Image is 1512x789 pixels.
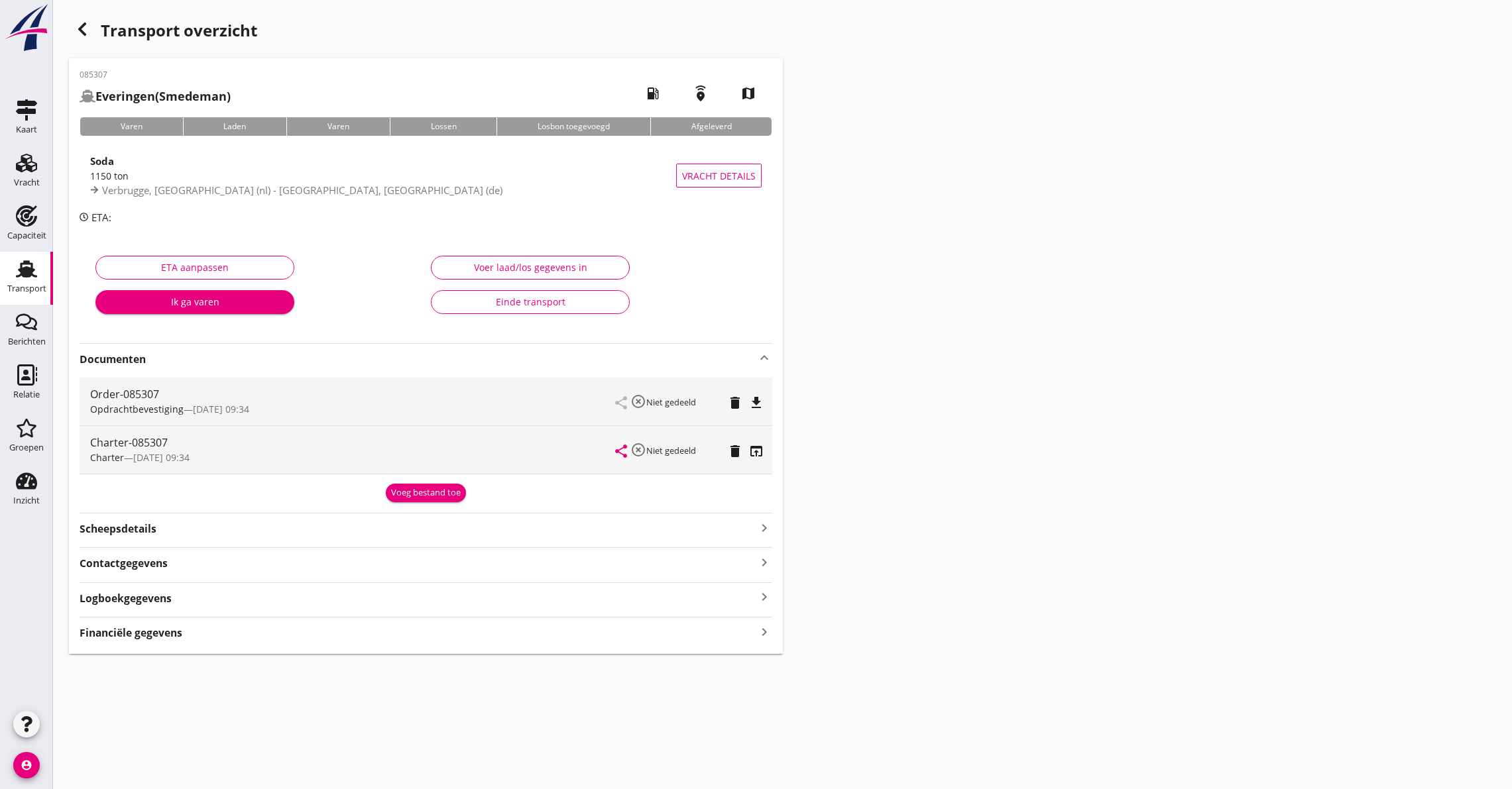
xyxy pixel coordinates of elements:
[14,178,40,187] div: Vracht
[80,625,182,641] strong: Financiële gegevens
[646,396,696,408] small: Niet gedeeld
[756,519,772,537] i: keyboard_arrow_right
[682,75,719,112] i: emergency_share
[90,154,114,168] strong: Soda
[727,395,743,411] i: delete
[80,117,183,136] div: Varen
[431,256,630,280] button: Voer laad/los gegevens in
[7,284,46,293] div: Transport
[7,231,46,240] div: Capaciteit
[91,211,111,224] span: ETA:
[13,496,40,505] div: Inzicht
[95,290,294,314] button: Ik ga varen
[13,752,40,778] i: account_circle
[748,443,764,459] i: open_in_browser
[90,451,124,464] span: Charter
[90,403,184,415] span: Opdrachtbevestiging
[496,117,650,136] div: Losbon toegevoegd
[682,169,756,183] span: Vracht details
[80,556,168,571] strong: Contactgegevens
[90,402,616,416] div: —
[69,16,783,48] div: Transport overzicht
[95,256,294,280] button: ETA aanpassen
[8,337,46,346] div: Berichten
[756,553,772,571] i: keyboard_arrow_right
[756,588,772,606] i: keyboard_arrow_right
[13,390,40,399] div: Relatie
[80,69,231,81] p: 085307
[646,445,696,456] small: Niet gedeeld
[16,125,37,134] div: Kaart
[95,88,155,104] strong: Everingen
[102,184,502,197] span: Verbrugge, [GEOGRAPHIC_DATA] (nl) - [GEOGRAPHIC_DATA], [GEOGRAPHIC_DATA] (de)
[390,117,497,136] div: Lossen
[442,260,618,274] div: Voer laad/los gegevens in
[630,442,646,458] i: highlight_off
[90,386,616,402] div: Order-085307
[386,484,466,502] button: Voeg bestand toe
[650,117,772,136] div: Afgeleverd
[756,623,772,641] i: keyboard_arrow_right
[80,352,756,367] strong: Documenten
[613,443,629,459] i: share
[727,443,743,459] i: delete
[106,295,284,309] div: Ik ga varen
[80,591,172,606] strong: Logboekgegevens
[90,169,676,183] div: 1150 ton
[676,164,762,187] button: Vracht details
[756,350,772,366] i: keyboard_arrow_up
[9,443,44,452] div: Groepen
[80,521,156,537] strong: Scheepsdetails
[193,403,249,415] span: [DATE] 09:34
[442,295,618,309] div: Einde transport
[107,260,283,274] div: ETA aanpassen
[634,75,671,112] i: local_gas_station
[90,450,616,464] div: —
[3,3,50,52] img: logo-small.a267ee39.svg
[80,146,772,205] a: Soda1150 tonVerbrugge, [GEOGRAPHIC_DATA] (nl) - [GEOGRAPHIC_DATA], [GEOGRAPHIC_DATA] (de)Vracht d...
[90,435,616,450] div: Charter-085307
[80,87,231,105] h2: (Smedeman)
[630,394,646,409] i: highlight_off
[391,486,461,500] div: Voeg bestand toe
[431,290,630,314] button: Einde transport
[748,395,764,411] i: file_download
[286,117,390,136] div: Varen
[730,75,767,112] i: map
[133,451,190,464] span: [DATE] 09:34
[183,117,287,136] div: Laden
